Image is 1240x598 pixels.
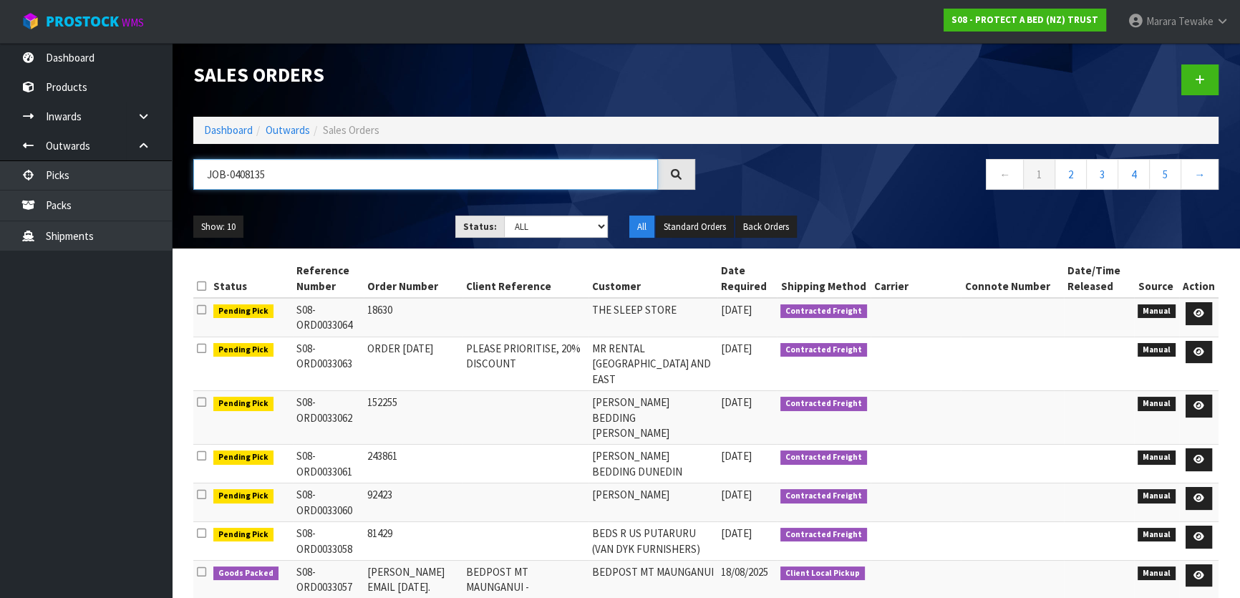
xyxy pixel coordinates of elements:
td: PLEASE PRIORITISE, 20% DISCOUNT [462,337,588,390]
th: Connote Number [961,259,1064,298]
th: Customer [588,259,717,298]
span: Client Local Pickup [780,566,865,581]
td: ORDER [DATE] [364,337,462,390]
span: Manual [1138,528,1176,542]
span: [DATE] [721,449,752,463]
td: 243861 [364,445,462,483]
span: Contracted Freight [780,528,867,542]
a: → [1181,159,1219,190]
span: Sales Orders [323,123,379,137]
span: Pending Pick [213,304,273,319]
td: [PERSON_NAME] [588,483,717,522]
a: ← [986,159,1024,190]
a: 3 [1086,159,1118,190]
small: WMS [122,16,144,29]
a: Outwards [266,123,310,137]
th: Action [1179,259,1219,298]
td: 81429 [364,522,462,561]
td: 18630 [364,298,462,337]
span: Manual [1138,304,1176,319]
a: 4 [1118,159,1150,190]
th: Shipping Method [777,259,871,298]
span: Tewake [1178,14,1214,28]
a: 5 [1149,159,1181,190]
th: Status [210,259,293,298]
button: All [629,216,654,238]
td: MR RENTAL [GEOGRAPHIC_DATA] AND EAST [588,337,717,390]
input: Search sales orders [193,159,658,190]
td: S08-ORD0033058 [293,522,364,561]
span: ProStock [46,12,119,31]
span: Pending Pick [213,343,273,357]
td: S08-ORD0033061 [293,445,364,483]
td: 92423 [364,483,462,522]
span: [DATE] [721,303,752,317]
span: Pending Pick [213,489,273,503]
a: 1 [1023,159,1055,190]
span: Contracted Freight [780,343,867,357]
span: Contracted Freight [780,397,867,411]
td: S08-ORD0033063 [293,337,364,390]
button: Standard Orders [656,216,734,238]
span: [DATE] [721,526,752,540]
span: Contracted Freight [780,489,867,503]
td: S08-ORD0033060 [293,483,364,522]
span: Manual [1138,450,1176,465]
span: Marara [1146,14,1176,28]
strong: S08 - PROTECT A BED (NZ) TRUST [951,14,1098,26]
h1: Sales Orders [193,64,695,86]
td: S08-ORD0033062 [293,391,364,445]
a: 2 [1055,159,1087,190]
span: Pending Pick [213,450,273,465]
button: Back Orders [735,216,797,238]
th: Carrier [871,259,962,298]
th: Date Required [717,259,778,298]
td: [PERSON_NAME] BEDDING DUNEDIN [588,445,717,483]
th: Order Number [364,259,462,298]
td: THE SLEEP STORE [588,298,717,337]
span: Goods Packed [213,566,278,581]
button: Show: 10 [193,216,243,238]
td: 152255 [364,391,462,445]
span: [DATE] [721,395,752,409]
th: Reference Number [293,259,364,298]
th: Client Reference [462,259,588,298]
strong: Status: [463,221,497,233]
nav: Page navigation [717,159,1219,194]
span: Manual [1138,489,1176,503]
span: Pending Pick [213,397,273,411]
td: BEDS R US PUTARURU (VAN DYK FURNISHERS) [588,522,717,561]
a: Dashboard [204,123,253,137]
span: Manual [1138,397,1176,411]
span: Contracted Freight [780,450,867,465]
td: S08-ORD0033064 [293,298,364,337]
th: Source [1134,259,1179,298]
span: [DATE] [721,342,752,355]
span: [DATE] [721,488,752,501]
a: S08 - PROTECT A BED (NZ) TRUST [944,9,1106,32]
span: Manual [1138,566,1176,581]
td: [PERSON_NAME] BEDDING [PERSON_NAME] [588,391,717,445]
th: Date/Time Released [1064,259,1134,298]
span: Pending Pick [213,528,273,542]
span: 18/08/2025 [721,565,768,579]
img: cube-alt.png [21,12,39,30]
span: Contracted Freight [780,304,867,319]
span: Manual [1138,343,1176,357]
